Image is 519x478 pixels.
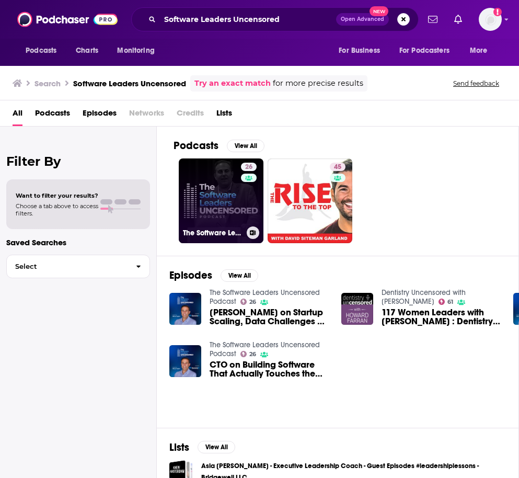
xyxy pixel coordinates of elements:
img: 117 Women Leaders with Gina Dorfman : Dentistry Uncensored with Howard Farran [341,293,373,325]
button: View All [221,269,258,282]
a: 45 [330,163,345,171]
a: 26 [241,163,257,171]
a: Try an exact match [194,77,271,89]
a: Dentistry Uncensored with Howard Farran [382,288,466,306]
span: 26 [249,352,256,357]
button: open menu [393,41,465,61]
span: For Podcasters [399,43,449,58]
h2: Podcasts [174,139,218,152]
a: 26The Software Leaders Uncensored Podcast [179,158,263,243]
button: Show profile menu [479,8,502,31]
h3: The Software Leaders Uncensored Podcast [183,229,243,237]
button: View All [227,140,264,152]
span: [PERSON_NAME] on Startup Scaling, Data Challenges & Job [PERSON_NAME] Lessons | Software Leaders ... [210,308,329,326]
span: Credits [177,105,204,126]
button: open menu [331,41,393,61]
img: Podchaser - Follow, Share and Rate Podcasts [17,9,118,29]
span: New [370,6,388,16]
span: Logged in as patiencebaldacci [479,8,502,31]
img: CTO on Building Software That Actually Touches the Real World | Kumar Srivastava [169,345,201,377]
a: CTO on Building Software That Actually Touches the Real World | Kumar Srivastava [210,360,329,378]
a: 117 Women Leaders with Gina Dorfman : Dentistry Uncensored with Howard Farran [382,308,501,326]
button: Select [6,255,150,278]
button: Send feedback [450,79,502,88]
a: Charts [69,41,105,61]
span: for more precise results [273,77,363,89]
h2: Lists [169,441,189,454]
span: Podcasts [26,43,56,58]
a: Episodes [83,105,117,126]
a: Podcasts [35,105,70,126]
h3: Search [34,78,61,88]
span: CTO on Building Software That Actually Touches the Real World | [PERSON_NAME] [210,360,329,378]
button: open menu [463,41,501,61]
a: Lists [216,105,232,126]
a: ListsView All [169,441,235,454]
span: Monitoring [117,43,154,58]
a: 26 [240,351,257,357]
span: 26 [249,300,256,304]
a: Show notifications dropdown [424,10,442,28]
img: Jason Tesser on Startup Scaling, Data Challenges & Job Hunt Lessons | Software Leaders Uncensored [169,293,201,325]
input: Search podcasts, credits, & more... [160,11,336,28]
a: The Software Leaders Uncensored Podcast [210,340,320,358]
p: Saved Searches [6,237,150,247]
a: EpisodesView All [169,269,258,282]
span: Choose a tab above to access filters. [16,202,98,217]
span: Select [7,263,128,270]
h2: Filter By [6,154,150,169]
button: open menu [18,41,70,61]
span: 45 [334,162,341,173]
h2: Episodes [169,269,212,282]
span: Charts [76,43,98,58]
span: Open Advanced [341,17,384,22]
h3: Software Leaders Uncensored [73,78,186,88]
a: The Software Leaders Uncensored Podcast [210,288,320,306]
button: open menu [110,41,168,61]
a: 61 [439,299,454,305]
a: All [13,105,22,126]
span: Networks [129,105,164,126]
span: 117 Women Leaders with [PERSON_NAME] : Dentistry Uncensored with [PERSON_NAME] [382,308,501,326]
img: User Profile [479,8,502,31]
svg: Add a profile image [493,8,502,16]
span: Want to filter your results? [16,192,98,199]
a: Jason Tesser on Startup Scaling, Data Challenges & Job Hunt Lessons | Software Leaders Uncensored [210,308,329,326]
a: 26 [240,299,257,305]
button: View All [198,441,235,453]
a: PodcastsView All [174,139,264,152]
span: 61 [447,300,453,304]
span: 26 [245,162,252,173]
a: Show notifications dropdown [450,10,466,28]
span: More [470,43,488,58]
span: For Business [339,43,380,58]
div: Search podcasts, credits, & more... [131,7,419,31]
a: 45 [268,158,352,243]
button: Open AdvancedNew [336,13,389,26]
